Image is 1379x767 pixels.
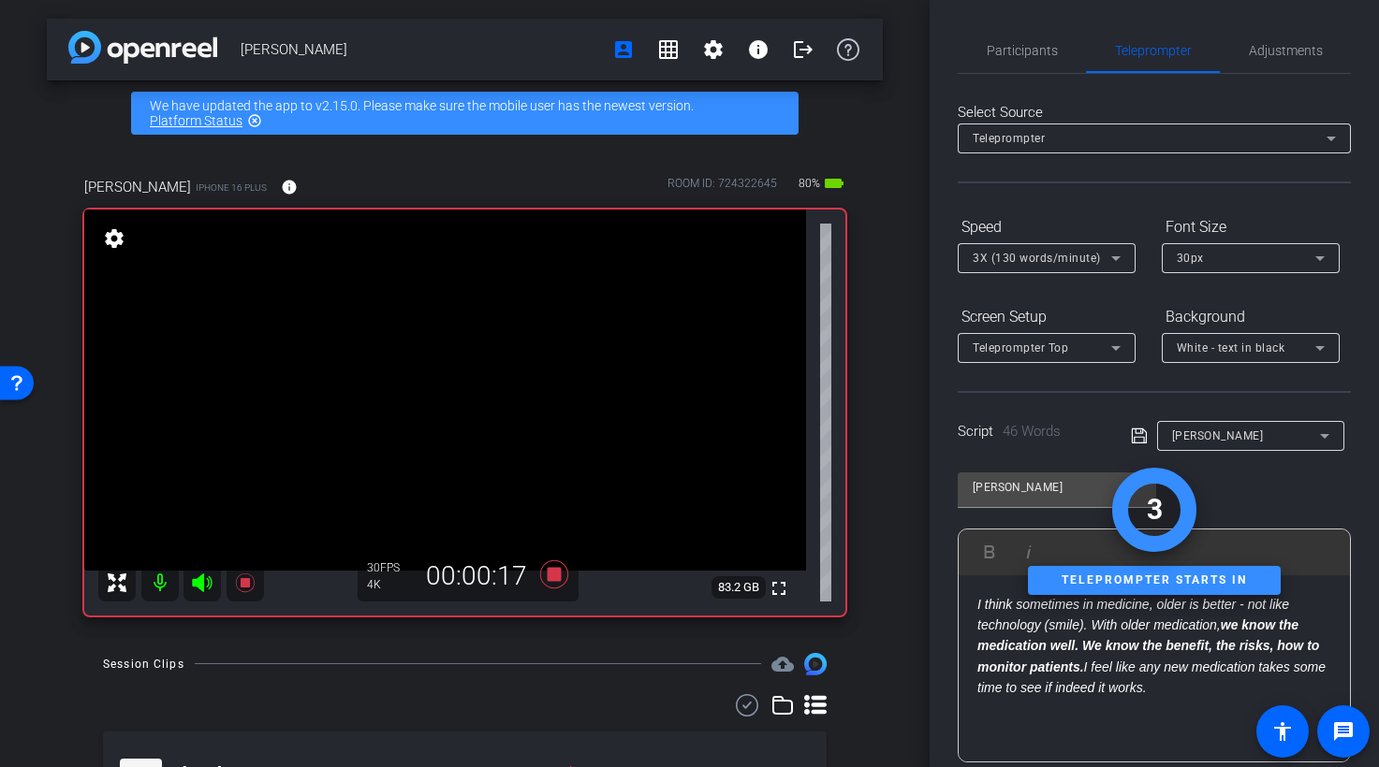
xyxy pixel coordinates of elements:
mat-icon: highlight_off [247,113,262,128]
span: 46 Words [1003,423,1061,440]
div: Teleprompter starts in [1028,566,1281,595]
div: ROOM ID: 724322645 [667,175,777,202]
span: Teleprompter Top [973,341,1068,355]
span: [PERSON_NAME] [1172,429,1264,442]
i: I think sometimes in medicine, older is better - not like technology (smile). With older medicati... [977,597,1326,696]
span: 80% [796,168,823,198]
strong: we know the medication well. We know the benefit, the risks, how to monitor patients. [977,617,1319,674]
mat-icon: message [1332,720,1355,743]
mat-icon: info [281,179,298,195]
span: Adjustments [1249,44,1323,57]
button: Italic (⌘I) [1011,533,1047,571]
span: [PERSON_NAME] [241,31,601,68]
a: Platform Status [150,113,242,128]
mat-icon: info [747,38,770,61]
mat-icon: logout [792,38,814,61]
mat-icon: accessibility [1271,720,1294,743]
mat-icon: grid_on [657,38,680,61]
span: 3X (130 words/minute) [973,252,1101,265]
span: [PERSON_NAME] [84,177,191,197]
mat-icon: settings [101,227,127,250]
div: Script [958,421,1105,442]
span: White - text in black [1177,341,1285,355]
div: Font Size [1162,211,1340,243]
div: Select Source [958,102,1351,123]
div: Speed [958,211,1136,243]
mat-icon: fullscreen [768,577,790,600]
span: Teleprompter [973,132,1045,145]
span: 30px [1177,252,1204,265]
span: iPhone 16 Plus [196,181,267,195]
div: We have updated the app to v2.15.0. Please make sure the mobile user has the newest version. [131,92,799,135]
img: Session clips [804,653,827,675]
div: 4K [367,577,414,592]
div: Session Clips [103,655,184,673]
div: 30 [367,560,414,575]
div: Screen Setup [958,301,1136,333]
img: app-logo [68,31,217,64]
span: Destinations for your clips [771,653,794,675]
div: 3 [1147,488,1163,530]
mat-icon: cloud_upload [771,653,794,675]
mat-icon: account_box [612,38,635,61]
div: 00:00:17 [414,560,539,592]
span: 83.2 GB [712,576,766,599]
div: Background [1162,301,1340,333]
mat-icon: settings [702,38,725,61]
span: Telepro m pter [1115,44,1192,57]
span: Participants [987,44,1058,57]
span: FPS [380,561,400,574]
button: Bold (⌘B) [972,533,1007,571]
mat-icon: battery_std [823,172,845,195]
